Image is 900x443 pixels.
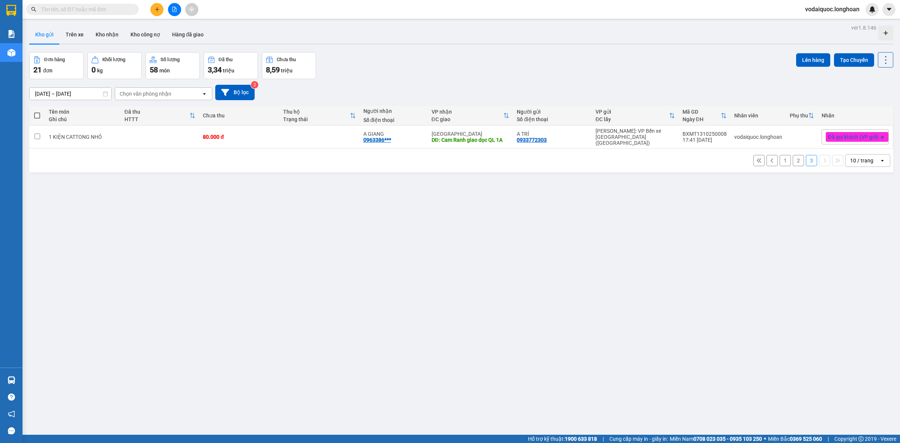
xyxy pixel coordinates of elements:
[693,436,762,442] strong: 0708 023 035 - 0935 103 250
[203,134,276,140] div: 80.000 đ
[7,49,15,57] img: warehouse-icon
[3,56,78,76] span: Mã đơn: BXMT1410250020
[8,410,15,417] span: notification
[105,36,119,42] strong: MST:
[7,30,15,38] img: solution-icon
[185,3,198,16] button: aim
[189,7,194,12] span: aim
[124,26,166,44] button: Kho công nợ
[796,53,830,67] button: Lên hàng
[29,26,60,44] button: Kho gửi
[203,113,276,119] div: Chưa thu
[517,109,588,115] div: Người gửi
[3,32,57,45] span: [PHONE_NUMBER]
[160,57,180,62] div: Số lượng
[154,7,160,12] span: plus
[786,106,818,126] th: Toggle SortBy
[266,65,280,74] span: 8,59
[363,131,424,137] div: A GIANG
[780,155,791,166] button: 1
[108,15,130,23] span: [DATE]
[102,57,125,62] div: Khối lượng
[49,109,117,115] div: Tên món
[834,53,874,67] button: Tạo Chuyến
[21,32,40,39] strong: CSKH:
[31,7,36,12] span: search
[603,435,604,443] span: |
[201,91,207,97] svg: open
[204,52,258,79] button: Đã thu3,34 triệu
[281,68,292,74] span: triệu
[124,109,190,115] div: Đã thu
[878,26,893,41] div: Tạo kho hàng mới
[121,106,199,126] th: Toggle SortBy
[87,52,142,79] button: Khối lượng0kg
[29,52,84,79] button: Đơn hàng21đơn
[219,57,232,62] div: Đã thu
[595,128,675,146] div: [PERSON_NAME]: VP Bến xe [GEOGRAPHIC_DATA] ([GEOGRAPHIC_DATA])
[172,7,177,12] span: file-add
[124,116,190,122] div: HTTT
[432,116,504,122] div: ĐC giao
[764,437,766,440] span: ⚪️
[858,436,864,441] span: copyright
[851,24,876,32] div: ver 1.8.146
[595,109,669,115] div: VP gửi
[49,116,117,122] div: Ghi chú
[277,57,296,62] div: Chưa thu
[806,155,817,166] button: 3
[850,157,873,164] div: 10 / trang
[97,68,103,74] span: kg
[432,109,504,115] div: VP nhận
[517,131,588,137] div: A TRÍ
[33,65,42,74] span: 21
[679,106,730,126] th: Toggle SortBy
[29,3,128,14] strong: PHIẾU DÁN LÊN HÀNG
[869,6,876,13] img: icon-new-feature
[215,85,255,100] button: Bộ lọc
[886,6,892,13] span: caret-down
[428,106,513,126] th: Toggle SortBy
[879,158,885,164] svg: open
[145,52,200,79] button: Số lượng58món
[828,134,879,140] span: Đã gọi khách (VP gửi)
[670,435,762,443] span: Miền Nam
[262,52,316,79] button: Chưa thu8,59 triệu
[120,90,171,98] div: Chọn văn phòng nhận
[7,376,15,384] img: warehouse-icon
[159,68,170,74] span: món
[8,393,15,401] span: question-circle
[432,137,510,143] div: DĐ: Cam Ranh giao dọc QL 1A
[432,131,510,137] div: [GEOGRAPHIC_DATA]
[8,427,15,434] span: message
[682,116,721,122] div: Ngày ĐH
[528,435,597,443] span: Hỗ trợ kỹ thuật:
[882,3,895,16] button: caret-down
[90,26,124,44] button: Kho nhận
[279,106,360,126] th: Toggle SortBy
[822,113,889,119] div: Nhãn
[363,108,424,114] div: Người nhận
[283,116,350,122] div: Trạng thái
[595,116,669,122] div: ĐC lấy
[682,131,727,137] div: BXMT1310250008
[105,36,152,42] span: 0109597835
[790,113,808,119] div: Phụ thu
[30,88,111,100] input: Select a date range.
[150,65,158,74] span: 58
[592,106,679,126] th: Toggle SortBy
[27,15,130,23] span: Ngày in phiếu: 17:15 ngày
[793,155,804,166] button: 2
[734,134,782,140] div: vodaiquoc.longhoan
[682,137,727,143] div: 17:41 [DATE]
[363,117,424,123] div: Số điện thoại
[58,25,103,53] span: CÔNG TY TNHH CHUYỂN PHÁT NHANH BẢO AN
[91,65,96,74] span: 0
[168,3,181,16] button: file-add
[150,3,163,16] button: plus
[517,137,547,143] div: 0933772303
[6,5,16,16] img: logo-vxr
[734,113,782,119] div: Nhân viên
[828,435,829,443] span: |
[43,68,52,74] span: đơn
